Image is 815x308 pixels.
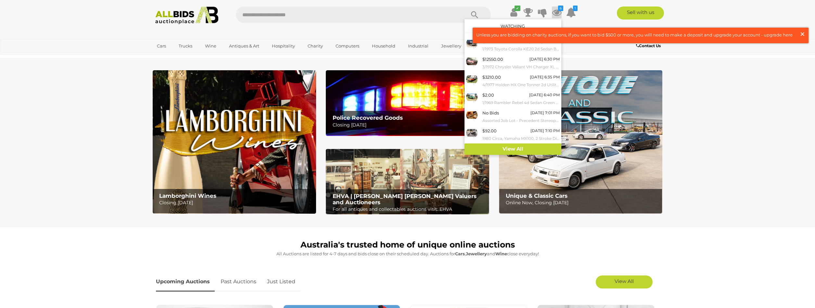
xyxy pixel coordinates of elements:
[368,41,400,51] a: Household
[636,42,662,49] a: Contact Us
[482,99,560,106] small: 1/1969 Rambler Rebel 4d Sedan Green V8 4.8L
[326,70,489,136] img: Police Recovered Goods
[159,199,312,207] p: Closing [DATE]
[153,41,170,51] a: Cars
[566,7,576,18] a: 1
[482,92,494,98] span: $2.00
[466,74,478,85] img: 54204-1b_ex.jpg
[482,135,560,142] small: 1980 Circa, Yamaha MX100, 2 Stroke Dirtbike
[465,54,561,72] a: $12550.00 [DATE] 6:30 PM 3/1972 Chrysler Valiant VH Charger XL 2d Coupe Hemi Orange 245ci 4.0L
[156,272,215,291] a: Upcoming Auctions
[509,7,519,18] a: ✔
[156,240,659,249] h1: Australia's trusted home of unique online auctions
[326,149,489,215] a: EHVA | Evans Hastings Valuers and Auctioneers EHVA | [PERSON_NAME] [PERSON_NAME] Valuers and Auct...
[482,81,560,88] small: 4/1977 Holden HX One Tonner 2d Utility Mandarin Red V8 5.0L
[482,63,560,71] small: 3/1972 Chrysler Valiant VH Charger XL 2d Coupe Hemi Orange 245ci 4.0L
[159,193,216,199] b: Lamborghini Wines
[465,143,561,155] a: View All
[404,41,433,51] a: Industrial
[333,114,403,121] b: Police Recovered Goods
[465,90,561,108] a: $2.00 [DATE] 6:40 PM 1/1969 Rambler Rebel 4d Sedan Green V8 4.8L
[530,74,560,81] div: [DATE] 6:35 PM
[466,38,478,49] img: 55074-1a_ex.jpg
[558,6,563,11] i: 6
[466,127,478,139] img: 55167-2a.jpg
[201,41,221,51] a: Wine
[153,70,316,214] a: Lamborghini Wines Lamborghini Wines Closing [DATE]
[501,23,525,29] a: Watching
[268,41,299,51] a: Hospitality
[326,149,489,215] img: EHVA | Evans Hastings Valuers and Auctioneers
[482,128,497,133] span: $92.00
[530,109,560,116] div: [DATE] 7:01 PM
[506,193,567,199] b: Unique & Classic Cars
[552,7,562,18] a: 6
[617,7,664,20] a: Sell with us
[333,193,477,206] b: EHVA | [PERSON_NAME] [PERSON_NAME] Valuers and Auctioneers
[466,91,478,103] img: 54204-4b_ex.jpg
[437,41,465,51] a: Jewellery
[482,57,503,62] span: $12550.00
[529,91,560,99] div: [DATE] 6:40 PM
[458,7,491,23] button: Search
[466,56,478,67] img: 54204-6a_ex.jpg
[333,121,486,129] p: Closing [DATE]
[615,278,634,284] span: View All
[152,7,222,24] img: Allbids.com.au
[466,109,478,121] img: 54196-84a.jpg
[636,43,661,48] b: Contact Us
[482,117,560,124] small: Assorted Job Lot - Precedent Stereophonic Record Player, Assorted Records and Yamaha Miniture Key...
[799,28,805,40] span: ×
[482,110,499,115] span: No Bids
[482,74,501,80] span: $3210.00
[596,275,653,288] a: View All
[331,41,363,51] a: Computers
[495,251,507,256] strong: Wine
[530,127,560,134] div: [DATE] 7:10 PM
[465,36,561,54] a: $13383.00 [DATE] 7:40 PM 1/1973 Toyota Corolla KE20 2d Sedan Black Ported Rotary 2.3L - Modified ...
[465,108,561,126] a: No Bids [DATE] 7:01 PM Assorted Job Lot - Precedent Stereophonic Record Player, Assorted Records ...
[466,251,487,256] strong: Jewellery
[303,41,327,51] a: Charity
[529,56,560,63] div: [DATE] 6:30 PM
[482,46,560,53] small: 1/1973 Toyota Corolla KE20 2d Sedan Black Ported Rotary 2.3L - Modified & Engineered
[153,51,207,62] a: [GEOGRAPHIC_DATA]
[455,251,465,256] strong: Cars
[515,6,520,11] i: ✔
[174,41,197,51] a: Trucks
[262,272,300,291] a: Just Listed
[156,250,659,258] p: All Auctions are listed for 4-7 days and bids close on their scheduled day. Auctions for , and cl...
[153,70,316,214] img: Lamborghini Wines
[216,272,261,291] a: Past Auctions
[465,126,561,143] a: $92.00 [DATE] 7:10 PM 1980 Circa, Yamaha MX100, 2 Stroke Dirtbike
[326,70,489,136] a: Police Recovered Goods Police Recovered Goods Closing [DATE]
[499,70,662,214] a: Unique & Classic Cars Unique & Classic Cars Online Now, Closing [DATE]
[333,205,486,213] p: For all antiques and collectables auctions visit: EHVA
[225,41,263,51] a: Antiques & Art
[573,6,578,11] i: 1
[506,199,659,207] p: Online Now, Closing [DATE]
[499,70,662,214] img: Unique & Classic Cars
[465,72,561,90] a: $3210.00 [DATE] 6:35 PM 4/1977 Holden HX One Tonner 2d Utility Mandarin Red V8 5.0L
